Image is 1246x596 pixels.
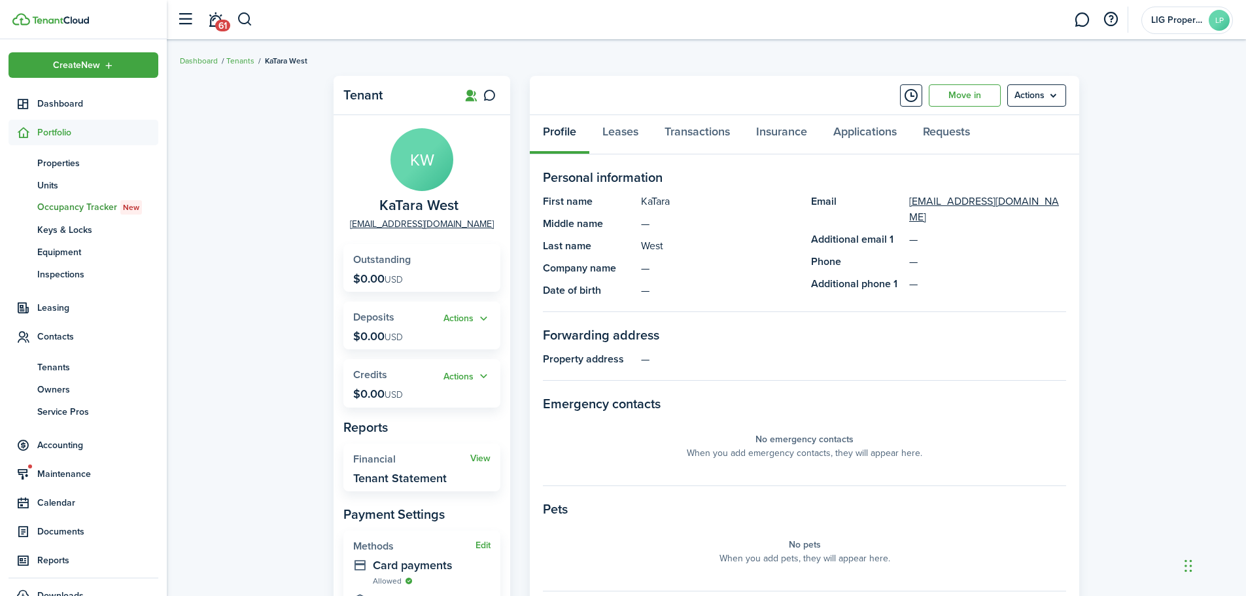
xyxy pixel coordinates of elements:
panel-main-title: Company name [543,260,634,276]
div: Drag [1185,546,1192,586]
panel-main-title: Tenant [343,88,448,103]
panel-main-title: Date of birth [543,283,634,298]
a: Equipment [9,241,158,263]
span: USD [385,388,403,402]
span: Outstanding [353,252,411,267]
button: Edit [476,540,491,551]
span: 61 [215,20,230,31]
panel-main-description: — [641,260,798,276]
a: [EMAIL_ADDRESS][DOMAIN_NAME] [350,217,494,231]
widget-stats-title: Financial [353,453,470,465]
panel-main-description: — [641,283,798,298]
button: Actions [443,311,491,326]
panel-main-description: KaTara [641,194,798,209]
span: Inspections [37,268,158,281]
a: Tenants [9,356,158,378]
span: Maintenance [37,467,158,481]
a: Insurance [743,115,820,154]
p: $0.00 [353,330,403,343]
panel-main-title: Email [811,194,903,225]
a: Inspections [9,263,158,285]
avatar-text: KW [390,128,453,191]
panel-main-title: Property address [543,351,634,367]
panel-main-subtitle: Payment Settings [343,504,500,524]
img: TenantCloud [32,16,89,24]
a: Messaging [1069,3,1094,37]
span: Portfolio [37,126,158,139]
span: Equipment [37,245,158,259]
a: Properties [9,152,158,174]
span: LIG Property Management [1151,16,1203,25]
panel-main-subtitle: Reports [343,417,500,437]
a: Owners [9,378,158,400]
a: Dashboard [180,55,218,67]
span: Leasing [37,301,158,315]
span: Accounting [37,438,158,452]
span: Units [37,179,158,192]
a: Service Pros [9,400,158,423]
span: Tenants [37,360,158,374]
a: Notifications [203,3,228,37]
widget-stats-description: Tenant Statement [353,472,447,485]
span: Deposits [353,309,394,324]
span: Calendar [37,496,158,510]
button: Actions [443,369,491,384]
panel-main-section-title: Pets [543,499,1066,519]
a: Requests [910,115,983,154]
panel-main-title: Last name [543,238,634,254]
a: Dashboard [9,91,158,116]
a: Applications [820,115,910,154]
span: Dashboard [37,97,158,111]
button: Open menu [1007,84,1066,107]
panel-main-title: Middle name [543,216,634,232]
span: Create New [53,61,100,70]
panel-main-placeholder-description: When you add emergency contacts, they will appear here. [687,446,922,460]
span: Service Pros [37,405,158,419]
span: Documents [37,525,158,538]
button: Search [237,9,253,31]
panel-main-placeholder-title: No emergency contacts [755,432,854,446]
a: Tenants [226,55,254,67]
a: Leases [589,115,651,154]
panel-main-title: Phone [811,254,903,270]
span: New [123,202,139,213]
span: Credits [353,367,387,382]
iframe: Chat Widget [1181,533,1246,596]
panel-main-description: — [641,216,798,232]
button: Open resource center [1099,9,1122,31]
panel-main-title: Additional phone 1 [811,276,903,292]
menu-btn: Actions [1007,84,1066,107]
span: Properties [37,156,158,170]
panel-main-section-title: Forwarding address [543,325,1066,345]
panel-main-section-title: Emergency contacts [543,394,1066,413]
panel-main-title: First name [543,194,634,209]
a: Transactions [651,115,743,154]
panel-main-placeholder-description: When you add pets, they will appear here. [719,552,890,565]
a: Keys & Locks [9,219,158,241]
span: Owners [37,383,158,396]
span: KaTara West [265,55,307,67]
p: $0.00 [353,272,403,285]
a: View [470,453,491,464]
widget-stats-description: Card payments [373,559,491,572]
panel-main-section-title: Personal information [543,167,1066,187]
a: Move in [929,84,1001,107]
panel-main-description: — [641,351,1066,367]
span: USD [385,273,403,287]
span: Keys & Locks [37,223,158,237]
button: Open sidebar [173,7,198,32]
button: Open menu [9,52,158,78]
widget-stats-title: Methods [353,540,476,552]
span: Occupancy Tracker [37,200,158,215]
a: [EMAIL_ADDRESS][DOMAIN_NAME] [909,194,1066,225]
a: Occupancy TrackerNew [9,196,158,219]
avatar-text: LP [1209,10,1230,31]
img: TenantCloud [12,13,30,26]
button: Timeline [900,84,922,107]
a: Reports [9,548,158,573]
span: Reports [37,553,158,567]
button: Open menu [443,311,491,326]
